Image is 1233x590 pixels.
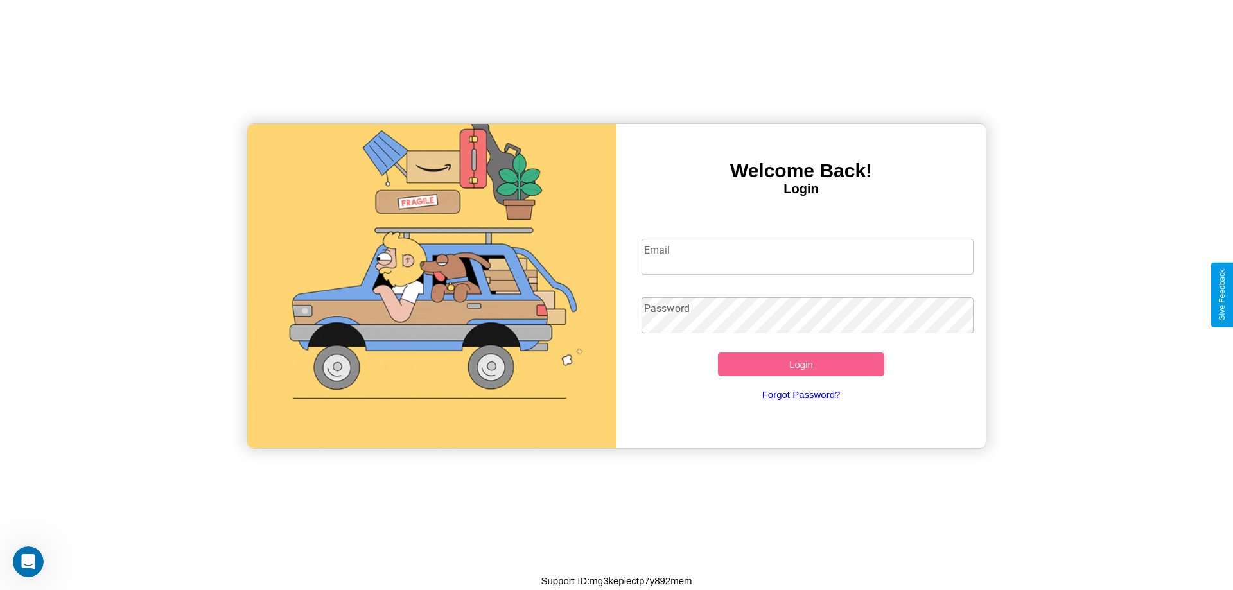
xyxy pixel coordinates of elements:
[718,352,884,376] button: Login
[247,124,616,448] img: gif
[541,572,692,589] p: Support ID: mg3kepiectp7y892mem
[635,376,968,413] a: Forgot Password?
[1218,269,1227,321] div: Give Feedback
[616,160,986,182] h3: Welcome Back!
[13,546,44,577] iframe: Intercom live chat
[616,182,986,196] h4: Login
